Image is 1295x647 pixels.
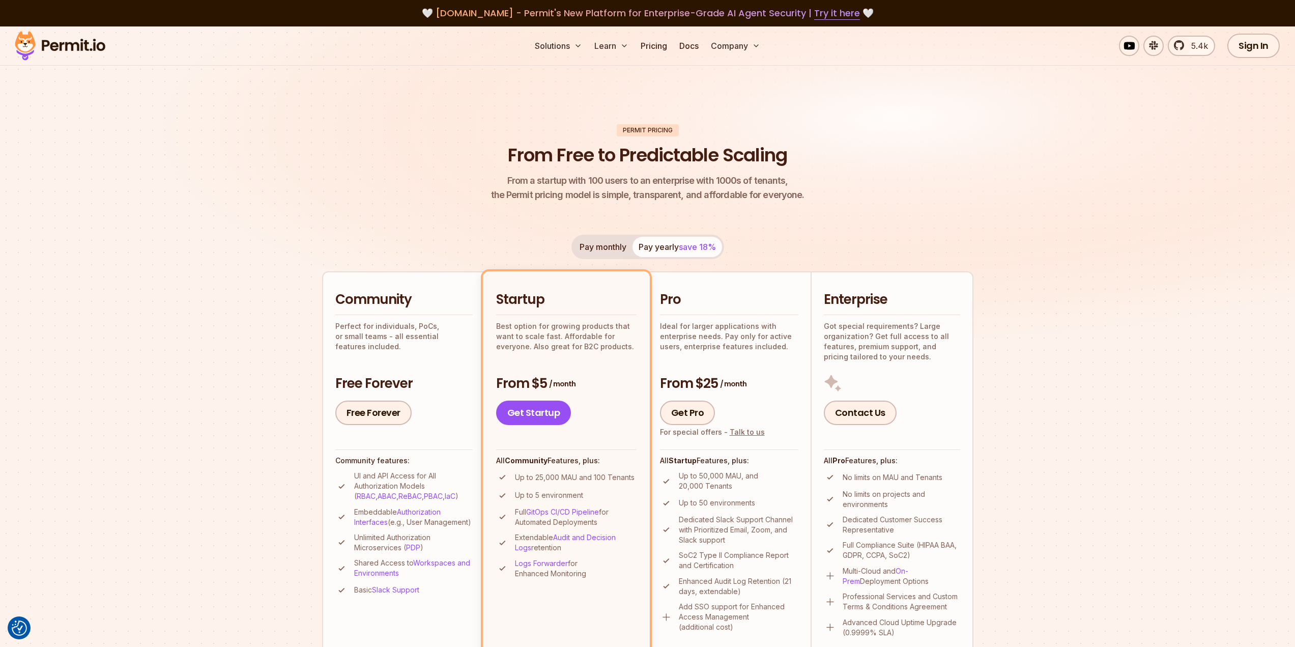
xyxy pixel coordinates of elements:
h3: From $5 [496,375,637,393]
a: On-Prem [843,567,908,585]
h3: From $25 [660,375,798,393]
a: Logs Forwarder [515,559,568,568]
h4: Community features: [335,456,473,466]
a: Pricing [637,36,671,56]
h2: Startup [496,291,637,309]
h4: All Features, plus: [824,456,960,466]
p: Up to 25,000 MAU and 100 Tenants [515,472,635,483]
p: No limits on projects and environments [843,489,960,510]
p: Up to 50 environments [679,498,755,508]
p: Full Compliance Suite (HIPAA BAA, GDPR, CCPA, SoC2) [843,540,960,560]
button: Solutions [531,36,586,56]
p: Dedicated Slack Support Channel with Prioritized Email, Zoom, and Slack support [679,515,798,545]
p: Professional Services and Custom Terms & Conditions Agreement [843,592,960,612]
a: Get Startup [496,401,571,425]
a: PDP [406,543,420,552]
a: ABAC [378,492,396,500]
h2: Community [335,291,473,309]
a: GitOps CI/CD Pipeline [526,508,599,516]
p: Ideal for larger applications with enterprise needs. Pay only for active users, enterprise featur... [660,321,798,352]
p: SoC2 Type II Compliance Report and Certification [679,550,798,571]
a: Contact Us [824,401,897,425]
h1: From Free to Predictable Scaling [508,143,787,168]
p: Shared Access to [354,558,473,578]
div: Permit Pricing [617,124,679,136]
a: Try it here [814,7,860,20]
h2: Enterprise [824,291,960,309]
button: Company [707,36,764,56]
span: From a startup with 100 users to an enterprise with 1000s of tenants, [491,174,804,188]
p: Unlimited Authorization Microservices ( ) [354,532,473,553]
h3: Free Forever [335,375,473,393]
p: Full for Automated Deployments [515,507,637,527]
p: Perfect for individuals, PoCs, or small teams - all essential features included. [335,321,473,352]
p: the Permit pricing model is simple, transparent, and affordable for everyone. [491,174,804,202]
a: Free Forever [335,401,412,425]
img: Permit logo [10,29,110,63]
strong: Pro [832,456,845,465]
img: Revisit consent button [12,621,27,636]
a: PBAC [424,492,443,500]
a: 5.4k [1168,36,1215,56]
strong: Startup [669,456,697,465]
button: Consent Preferences [12,621,27,636]
p: Up to 50,000 MAU, and 20,000 Tenants [679,471,798,491]
p: Best option for growing products that want to scale fast. Affordable for everyone. Also great for... [496,321,637,352]
a: Slack Support [372,585,419,594]
span: 5.4k [1185,40,1208,52]
strong: Community [505,456,548,465]
a: Get Pro [660,401,715,425]
p: Got special requirements? Large organization? Get full access to all features, premium support, a... [824,321,960,362]
a: Authorization Interfaces [354,508,441,526]
p: Dedicated Customer Success Representative [843,515,960,535]
p: Embeddable (e.g., User Management) [354,507,473,527]
a: Talk to us [730,428,765,436]
span: [DOMAIN_NAME] - Permit's New Platform for Enterprise-Grade AI Agent Security | [436,7,860,19]
h2: Pro [660,291,798,309]
p: Advanced Cloud Uptime Upgrade (0.9999% SLA) [843,617,960,638]
a: Audit and Decision Logs [515,533,616,552]
h4: All Features, plus: [496,456,637,466]
h4: All Features, plus: [660,456,798,466]
a: IaC [445,492,455,500]
p: UI and API Access for All Authorization Models ( , , , , ) [354,471,473,501]
a: RBAC [357,492,376,500]
p: Up to 5 environment [515,490,583,500]
span: / month [720,379,746,389]
p: No limits on MAU and Tenants [843,472,942,483]
button: Learn [590,36,632,56]
button: Pay monthly [573,237,632,257]
a: ReBAC [398,492,422,500]
p: Basic [354,585,419,595]
p: for Enhanced Monitoring [515,558,637,579]
p: Enhanced Audit Log Retention (21 days, extendable) [679,576,798,597]
p: Extendable retention [515,532,637,553]
a: Docs [675,36,703,56]
a: Sign In [1227,34,1280,58]
p: Add SSO support for Enhanced Access Management (additional cost) [679,602,798,632]
div: 🤍 🤍 [24,6,1271,20]
span: / month [549,379,575,389]
div: For special offers - [660,427,765,437]
p: Multi-Cloud and Deployment Options [843,566,960,586]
